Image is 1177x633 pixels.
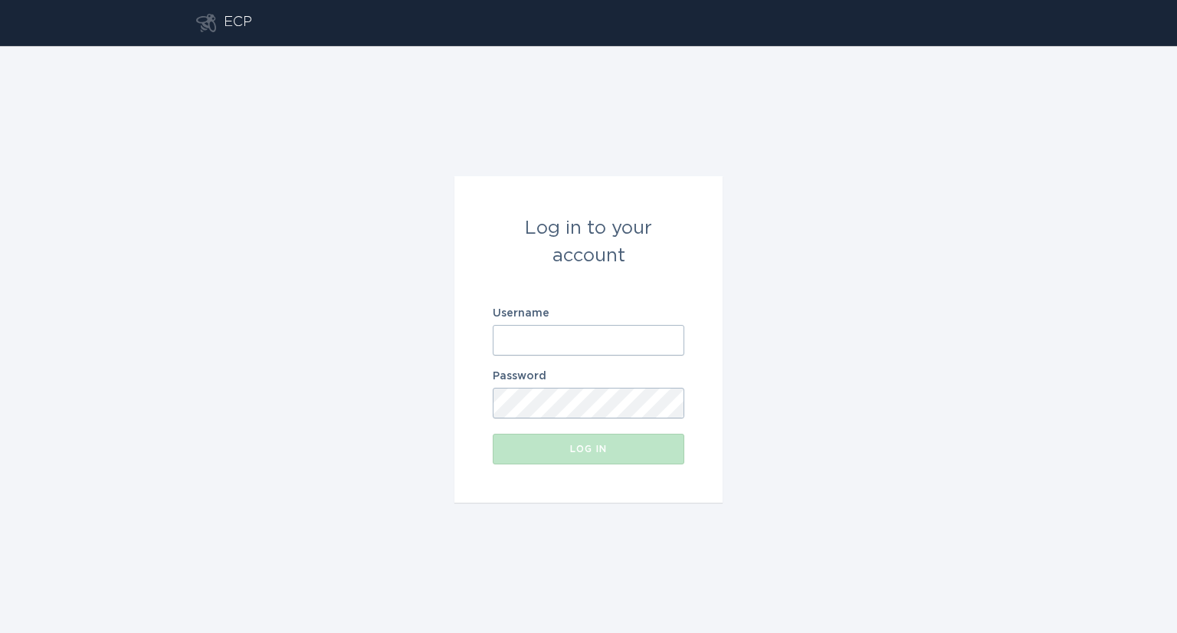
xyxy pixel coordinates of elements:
button: Go to dashboard [196,14,216,32]
div: Log in to your account [493,215,684,270]
div: ECP [224,14,252,32]
label: Password [493,371,684,382]
button: Log in [493,434,684,464]
label: Username [493,308,684,319]
div: Log in [500,444,677,454]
